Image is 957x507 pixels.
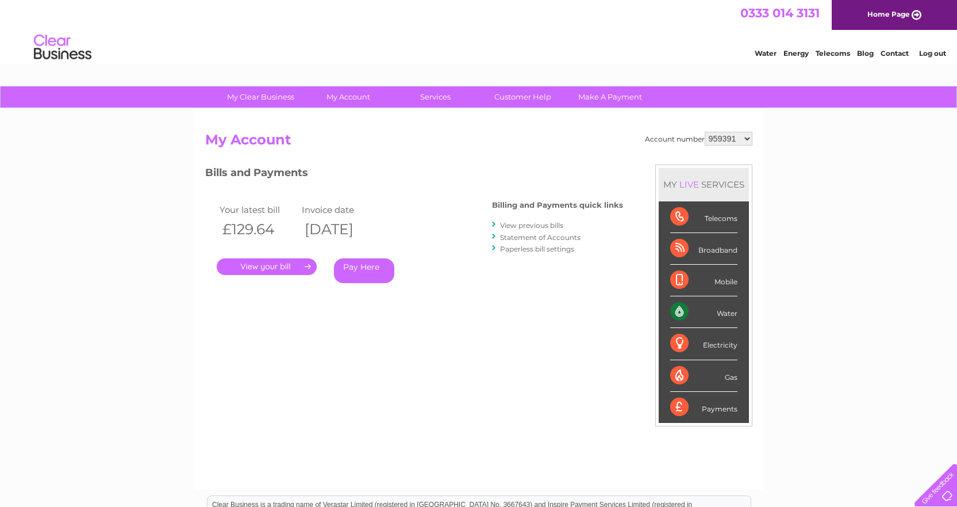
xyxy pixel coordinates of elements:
[334,258,394,283] a: Pay Here
[33,30,92,65] img: logo.png
[207,6,751,56] div: Clear Business is a trading name of Verastar Limited (registered in [GEOGRAPHIC_DATA] No. 3667643...
[205,132,752,154] h2: My Account
[301,86,395,108] a: My Account
[919,49,946,58] a: Log out
[670,296,737,328] div: Water
[645,132,752,146] div: Account number
[670,201,737,233] div: Telecoms
[740,6,820,20] a: 0333 014 3131
[659,168,749,201] div: MY SERVICES
[299,218,382,241] th: [DATE]
[783,49,809,58] a: Energy
[217,258,317,275] a: .
[755,49,777,58] a: Water
[217,202,299,218] td: Your latest bill
[500,221,563,230] a: View previous bills
[670,233,737,265] div: Broadband
[475,86,570,108] a: Customer Help
[857,49,874,58] a: Blog
[492,201,623,209] h4: Billing and Payments quick links
[881,49,909,58] a: Contact
[500,233,581,242] a: Statement of Accounts
[299,202,382,218] td: Invoice date
[217,218,299,241] th: £129.64
[670,360,737,392] div: Gas
[205,165,623,185] h3: Bills and Payments
[816,49,850,58] a: Telecoms
[500,245,574,253] a: Paperless bill settings
[670,328,737,360] div: Electricity
[677,179,701,190] div: LIVE
[213,86,308,108] a: My Clear Business
[670,265,737,296] div: Mobile
[388,86,483,108] a: Services
[670,392,737,423] div: Payments
[563,86,658,108] a: Make A Payment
